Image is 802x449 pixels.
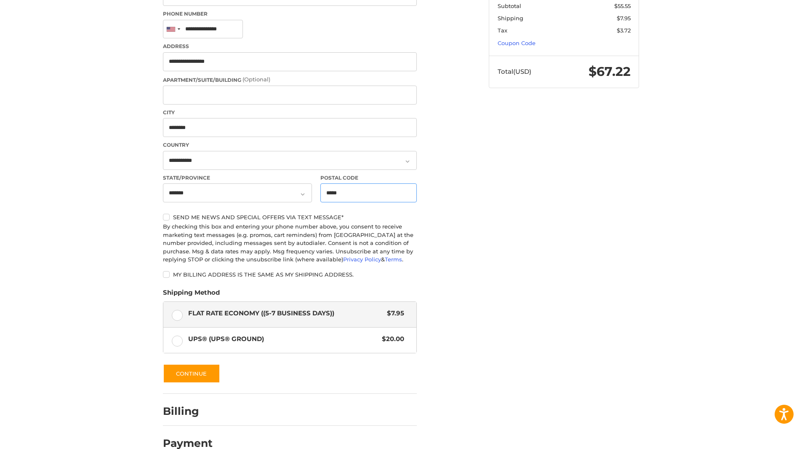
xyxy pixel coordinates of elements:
[242,76,270,83] small: (Optional)
[498,67,531,75] span: Total (USD)
[163,43,417,50] label: Address
[498,40,536,46] a: Coupon Code
[163,214,417,220] label: Send me news and special offers via text message*
[343,256,381,263] a: Privacy Policy
[163,109,417,116] label: City
[617,15,631,22] span: $7.95
[163,405,212,418] h2: Billing
[163,288,220,301] legend: Shipping Method
[188,309,383,318] span: Flat Rate Economy ((5-7 Business Days))
[383,309,404,318] span: $7.95
[589,64,631,79] span: $67.22
[163,174,312,182] label: State/Province
[163,141,417,149] label: Country
[163,223,417,264] div: By checking this box and entering your phone number above, you consent to receive marketing text ...
[163,364,220,383] button: Continue
[498,27,507,34] span: Tax
[163,10,417,18] label: Phone Number
[320,174,417,182] label: Postal Code
[733,426,802,449] iframe: Google Customer Reviews
[614,3,631,9] span: $55.55
[188,334,378,344] span: UPS® (UPS® Ground)
[498,15,523,22] span: Shipping
[498,3,521,9] span: Subtotal
[163,20,183,38] div: United States: +1
[163,75,417,84] label: Apartment/Suite/Building
[378,334,404,344] span: $20.00
[617,27,631,34] span: $3.72
[385,256,402,263] a: Terms
[163,271,417,278] label: My billing address is the same as my shipping address.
